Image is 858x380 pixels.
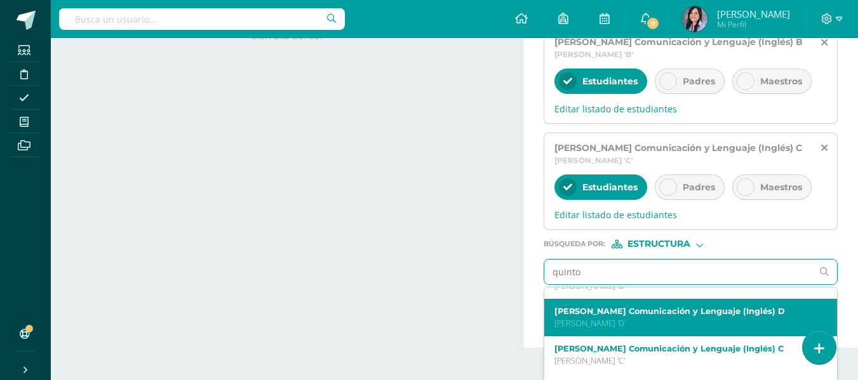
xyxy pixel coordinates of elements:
[646,16,660,30] span: 11
[554,142,802,154] span: [PERSON_NAME] Comunicación y Lenguaje (Inglés) C
[554,103,827,115] span: Editar listado de estudiantes
[554,344,816,353] label: [PERSON_NAME] Comunicación y Lenguaje (Inglés) C
[760,75,802,87] span: Maestros
[554,36,803,48] span: [PERSON_NAME] Comunicación y Lenguaje (Inglés) B
[554,318,816,329] p: [PERSON_NAME] 'D'
[612,240,707,249] div: [object Object]
[554,209,827,221] span: Editar listado de estudiantes
[554,306,816,316] label: [PERSON_NAME] Comunicación y Lenguaje (Inglés) D
[554,355,816,366] p: [PERSON_NAME] 'C'
[627,240,690,247] span: Estructura
[554,155,633,165] span: [PERSON_NAME] 'C'
[582,75,638,87] span: Estudiantes
[159,15,413,43] p: Échale un vistazo a los demás períodos o sal y disfruta del sol
[760,181,802,193] span: Maestros
[582,181,638,193] span: Estudiantes
[554,49,633,59] span: [PERSON_NAME] 'B'
[683,75,715,87] span: Padres
[544,259,812,284] input: Ej. Primero primaria
[544,240,605,247] span: Búsqueda por :
[683,181,715,193] span: Padres
[717,8,790,20] span: [PERSON_NAME]
[717,19,790,30] span: Mi Perfil
[59,8,345,30] input: Busca un usuario...
[682,6,707,32] img: 055d0232309eceac77de527047121526.png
